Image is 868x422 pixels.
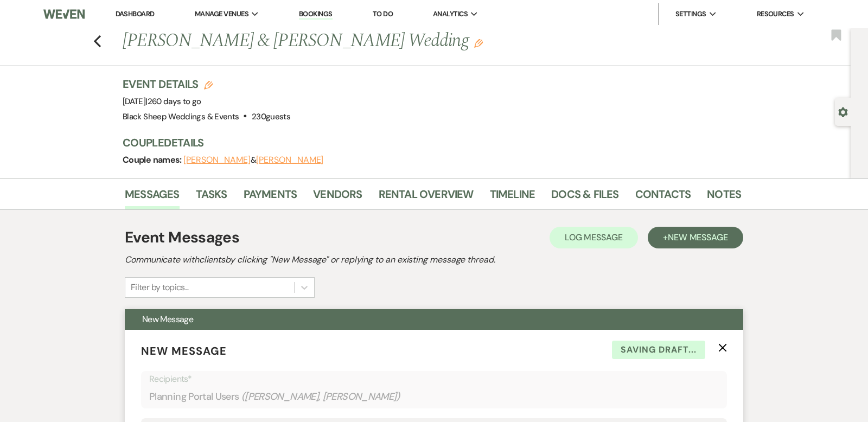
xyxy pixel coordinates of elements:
[123,111,239,122] span: Black Sheep Weddings & Events
[183,156,251,164] button: [PERSON_NAME]
[125,186,180,209] a: Messages
[299,9,333,20] a: Bookings
[379,186,474,209] a: Rental Overview
[123,76,290,92] h3: Event Details
[838,106,848,117] button: Open lead details
[648,227,743,248] button: +New Message
[433,9,468,20] span: Analytics
[125,253,743,266] h2: Communicate with clients by clicking "New Message" or replying to an existing message thread.
[490,186,535,209] a: Timeline
[757,9,794,20] span: Resources
[241,389,401,404] span: ( [PERSON_NAME], [PERSON_NAME] )
[131,281,189,294] div: Filter by topics...
[244,186,297,209] a: Payments
[196,186,227,209] a: Tasks
[551,186,618,209] a: Docs & Files
[125,226,239,249] h1: Event Messages
[612,341,705,359] span: Saving draft...
[123,135,730,150] h3: Couple Details
[195,9,248,20] span: Manage Venues
[183,155,323,165] span: &
[313,186,362,209] a: Vendors
[675,9,706,20] span: Settings
[707,186,741,209] a: Notes
[123,154,183,165] span: Couple names:
[373,9,393,18] a: To Do
[116,9,155,18] a: Dashboard
[635,186,691,209] a: Contacts
[474,38,483,48] button: Edit
[149,372,719,386] p: Recipients*
[668,232,728,243] span: New Message
[252,111,290,122] span: 230 guests
[550,227,638,248] button: Log Message
[43,3,85,25] img: Weven Logo
[141,344,227,358] span: New Message
[145,96,201,107] span: |
[142,314,193,325] span: New Message
[256,156,323,164] button: [PERSON_NAME]
[565,232,623,243] span: Log Message
[149,386,719,407] div: Planning Portal Users
[123,96,201,107] span: [DATE]
[123,28,609,54] h1: [PERSON_NAME] & [PERSON_NAME] Wedding
[148,96,201,107] span: 260 days to go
